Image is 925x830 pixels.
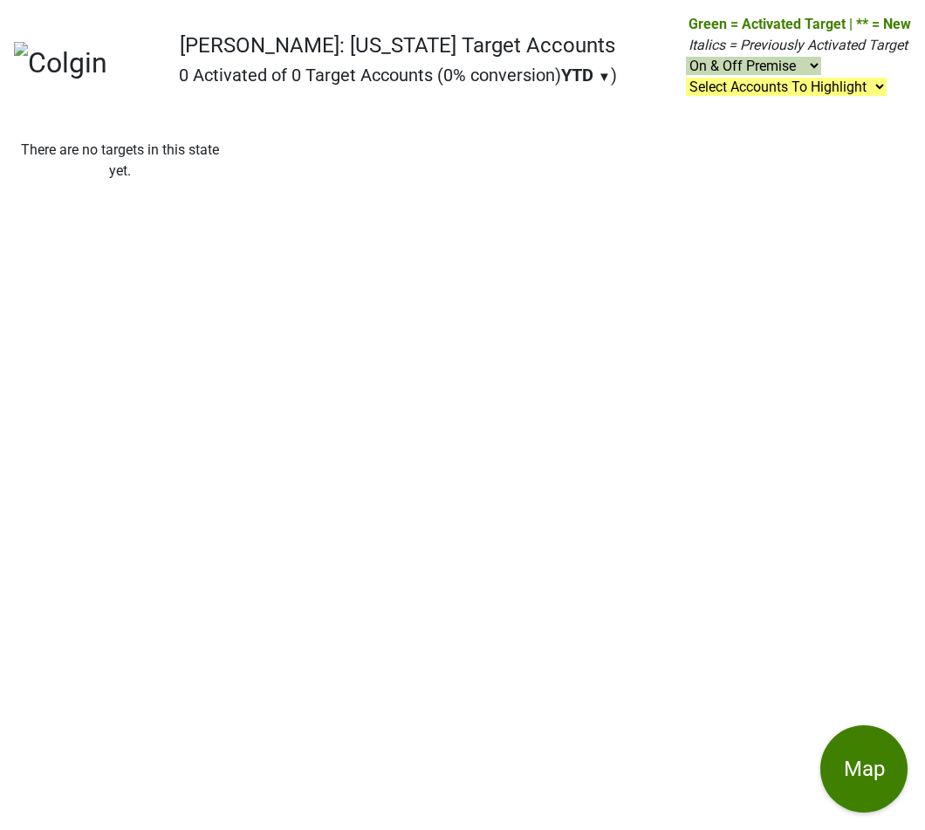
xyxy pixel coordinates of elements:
span: YTD [561,65,593,86]
h2: 0 Activated of 0 Target Accounts (0% conversion) ) [179,65,617,86]
span: Italics = Previously Activated Target [689,37,908,53]
span: ▼ [598,69,611,85]
p: There are no targets in this state yet. [14,140,225,182]
button: Map [820,725,908,813]
img: Colgin [14,42,107,84]
span: Green = Activated Target | ** = New [689,16,911,32]
h1: [PERSON_NAME]: [US_STATE] Target Accounts [179,33,617,58]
